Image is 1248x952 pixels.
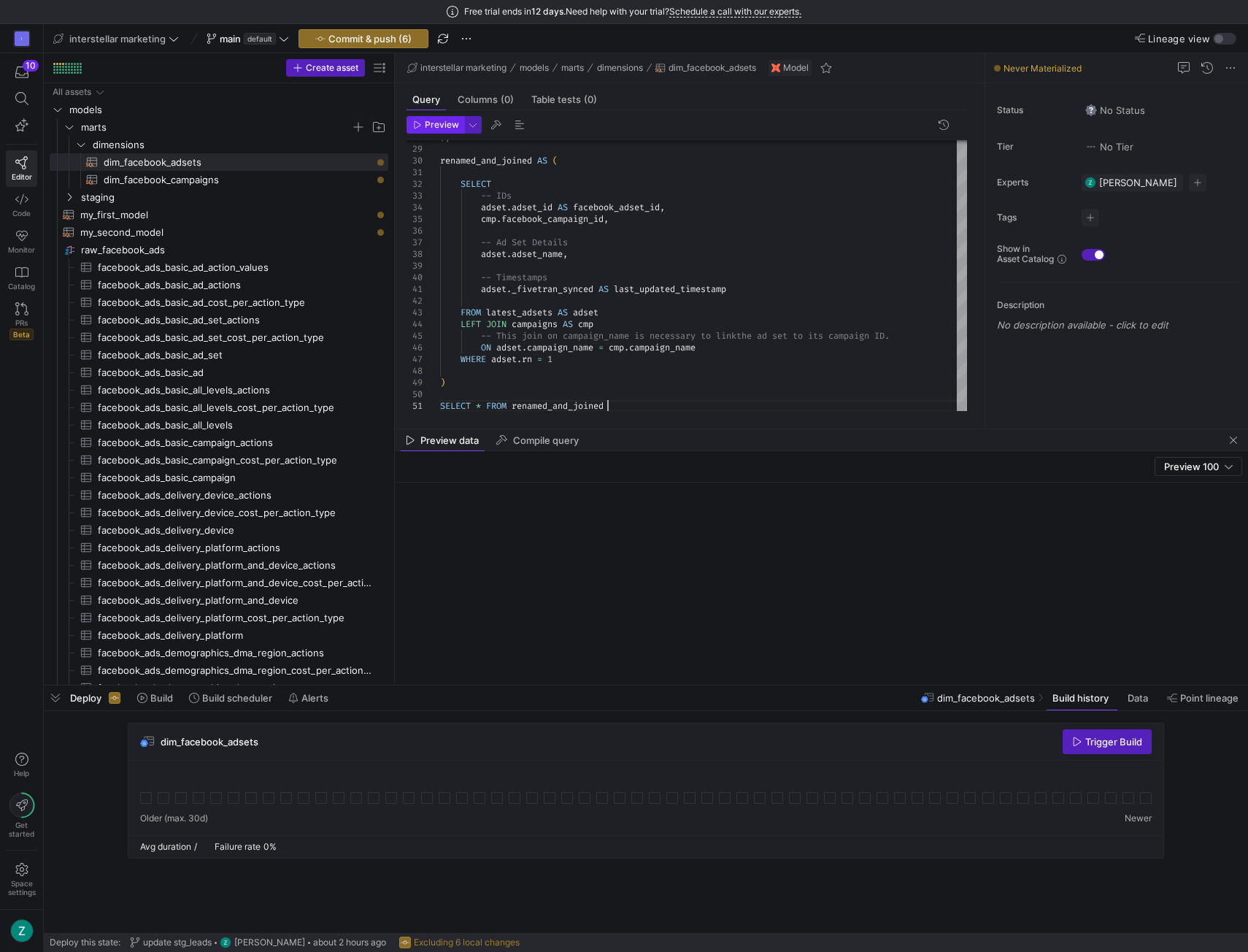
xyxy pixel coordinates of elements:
[660,201,665,213] span: ,
[234,937,305,948] span: [PERSON_NAME]
[6,296,37,346] a: PRsBeta
[407,388,423,400] div: 50
[98,662,371,679] span: facebook_ads_demographics_dma_region_cost_per_action_type​​​​​​​​​
[573,201,660,213] span: facebook_adset_id
[558,59,588,77] button: marts
[1082,101,1149,120] button: No statusNo Status
[407,260,423,272] div: 39
[93,137,386,153] span: dimensions
[1052,692,1109,704] span: Build history
[263,841,277,852] span: 0%
[407,318,423,330] div: 44
[531,95,597,104] span: Table tests
[1085,104,1145,116] span: No Status
[496,342,522,353] span: adset
[407,190,423,201] div: 33
[407,295,423,307] div: 42
[12,209,31,218] span: Code
[783,63,809,73] span: Model
[98,610,371,626] span: facebook_ads_delivery_platform_cost_per_action_type​​​​​​​​​
[407,237,423,248] div: 37
[81,189,386,206] span: staging
[8,245,35,254] span: Monitor
[522,353,532,365] span: rn
[512,283,593,295] span: _fivetran_synced
[50,644,388,661] a: facebook_ads_demographics_dma_region_actions​​​​​​​​​
[98,592,371,609] span: facebook_ads_delivery_platform_and_device​​​​​​​​​
[50,591,388,609] a: facebook_ads_delivery_platform_and_device​​​​​​​​​
[50,539,388,556] a: facebook_ads_delivery_platform_actions​​​​​​​​​
[1085,141,1097,153] img: No tier
[407,330,423,342] div: 45
[1160,686,1245,710] button: Point lineage
[98,627,371,644] span: facebook_ads_delivery_platform​​​​​​​​​
[461,307,481,318] span: FROM
[404,59,510,77] button: interstellar marketing
[547,353,552,365] span: 1
[407,166,423,178] div: 31
[301,692,328,704] span: Alerts
[70,692,101,704] span: Deploy
[573,307,598,318] span: adset
[997,142,1070,152] span: Tier
[215,841,261,852] span: Failure rate
[80,207,371,223] span: my_first_model​​​​​​​​​​
[298,29,428,48] button: Commit & push (6)
[50,364,388,381] a: facebook_ads_basic_ad​​​​​​​​​
[512,201,552,213] span: adset_id
[6,746,37,784] button: Help
[50,258,388,276] a: facebook_ads_basic_ad_action_values​​​​​​​​​
[614,283,726,295] span: last_updated_timestamp
[407,272,423,283] div: 40
[8,282,35,291] span: Catalog
[140,841,191,852] span: Avg duration
[98,434,371,451] span: facebook_ads_basic_campaign_actions​​​​​​​​​
[98,364,371,381] span: facebook_ads_basic_ad​​​​​​​​​
[531,7,566,17] span: 12 days.
[1164,461,1219,472] span: Preview 100
[481,190,512,201] span: -- IDs
[407,377,423,388] div: 49
[50,416,388,434] a: facebook_ads_basic_all_levels​​​​​​​​​
[50,644,388,661] div: Press SPACE to select this row.
[313,937,386,948] span: about 2 hours ago
[517,353,522,365] span: .
[50,399,388,416] div: Press SPACE to select this row.
[50,293,388,311] div: Press SPACE to select this row.
[597,63,643,73] span: dimensions
[486,307,552,318] span: latest_adsets
[98,294,371,311] span: facebook_ads_basic_ad_cost_per_action_type​​​​​​​​​
[50,504,388,521] div: Press SPACE to select this row.
[506,201,512,213] span: .
[407,353,423,365] div: 47
[6,150,37,187] a: Editor
[558,201,568,213] span: AS
[407,248,423,260] div: 38
[407,201,423,213] div: 34
[50,451,388,469] div: Press SPACE to select this row.
[407,143,423,155] div: 29
[937,692,1035,704] span: dim_facebook_adsets
[997,319,1242,331] p: No description available - click to edit
[578,318,593,330] span: cmp
[50,679,388,696] a: facebook_ads_demographics_dma_region​​​​​​​​​
[69,33,166,45] span: interstellar marketing
[98,540,371,556] span: facebook_ads_delivery_platform_actions​​​​​​​​​
[150,692,173,704] span: Build
[407,155,423,166] div: 30
[50,153,388,171] div: Press SPACE to select this row.
[1082,137,1137,156] button: No tierNo Tier
[1085,104,1097,116] img: No status
[527,342,593,353] span: campaign_name
[1085,736,1142,748] span: Trigger Build
[98,382,371,399] span: facebook_ads_basic_all_levels_actions​​​​​​​​​
[997,105,1070,115] span: Status
[496,213,501,225] span: .
[6,915,37,946] button: https://lh3.googleusercontent.com/a/ACg8ocJjr5HHNopetVmmgMoZNZ5zA1Z4KHaNvsq35B3bP7OyD3bE=s96-c
[98,452,371,469] span: facebook_ads_basic_campaign_cost_per_action_type​​​​​​​​​
[425,120,459,130] span: Preview
[50,241,388,258] div: Press SPACE to select this row.
[98,522,371,539] span: facebook_ads_delivery_device​​​​​​​​​
[420,63,506,73] span: interstellar marketing
[50,118,388,136] div: Press SPACE to select this row.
